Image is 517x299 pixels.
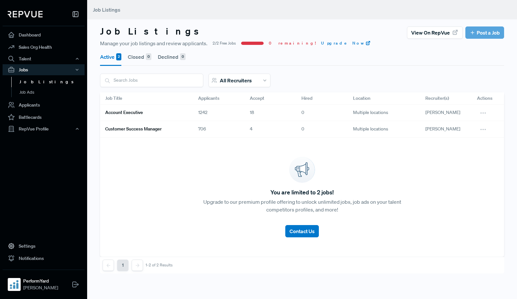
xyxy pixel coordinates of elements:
[11,77,93,87] a: Job Listings
[116,53,121,60] div: 2
[425,126,460,132] span: [PERSON_NAME]
[9,279,19,290] img: PerformYard
[105,110,143,115] h6: Account Executive
[193,105,245,121] div: 1242
[198,95,219,102] span: Applicants
[100,48,121,66] button: Active 2
[158,48,186,66] button: Declined 0
[3,29,85,41] a: Dashboard
[245,121,296,138] div: 4
[269,40,316,46] span: 0 remaining!
[103,260,114,271] button: Previous
[285,220,319,237] a: Contact Us
[250,95,264,102] span: Accept
[220,77,252,84] span: All Recruiters
[3,53,85,64] button: Talent
[11,87,93,98] a: Job Ads
[23,278,58,284] strong: PerformYard
[105,107,183,118] a: Account Executive
[425,95,449,102] span: Recruiter(s)
[289,157,315,183] img: announcement
[105,126,162,132] h6: Customer Success Manager
[3,99,85,111] a: Applicants
[213,40,236,46] span: 2/2 Free Jobs
[245,105,296,121] div: 18
[270,188,334,197] span: You are limited to 2 jobs!
[201,198,403,213] p: Upgrade to our premium profile offering to unlock unlimited jobs, job ads on your talent competit...
[353,95,370,102] span: Location
[285,225,319,237] button: Contact Us
[3,270,85,294] a: PerformYardPerformYard[PERSON_NAME]
[193,121,245,138] div: 706
[321,40,371,46] a: Upgrade Now
[128,48,151,66] button: Closed 0
[477,95,492,102] span: Actions
[301,95,312,102] span: Hired
[3,240,85,252] a: Settings
[296,121,348,138] div: 0
[407,26,463,39] button: View on RepVue
[3,252,85,264] a: Notifications
[93,6,120,13] span: Job Listings
[100,39,208,47] span: Manage your job listings and review applicants.
[8,11,43,17] img: RepVue
[100,26,205,37] h3: Job Listings
[3,41,85,53] a: Sales Org Health
[23,284,58,291] span: [PERSON_NAME]
[348,105,420,121] div: Multiple locations
[100,74,203,87] input: Search Jobs
[105,95,122,102] span: Job Title
[348,121,420,138] div: Multiple locations
[117,260,128,271] button: 1
[132,260,143,271] button: Next
[289,228,315,234] span: Contact Us
[411,29,450,36] span: View on RepVue
[105,124,183,135] a: Customer Success Manager
[3,111,85,123] a: Battlecards
[103,260,173,271] nav: pagination
[3,64,85,75] button: Jobs
[425,109,460,115] span: [PERSON_NAME]
[296,105,348,121] div: 0
[3,123,85,134] button: RepVue Profile
[180,53,186,60] div: 0
[146,263,173,267] div: 1-2 of 2 Results
[146,53,151,60] div: 0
